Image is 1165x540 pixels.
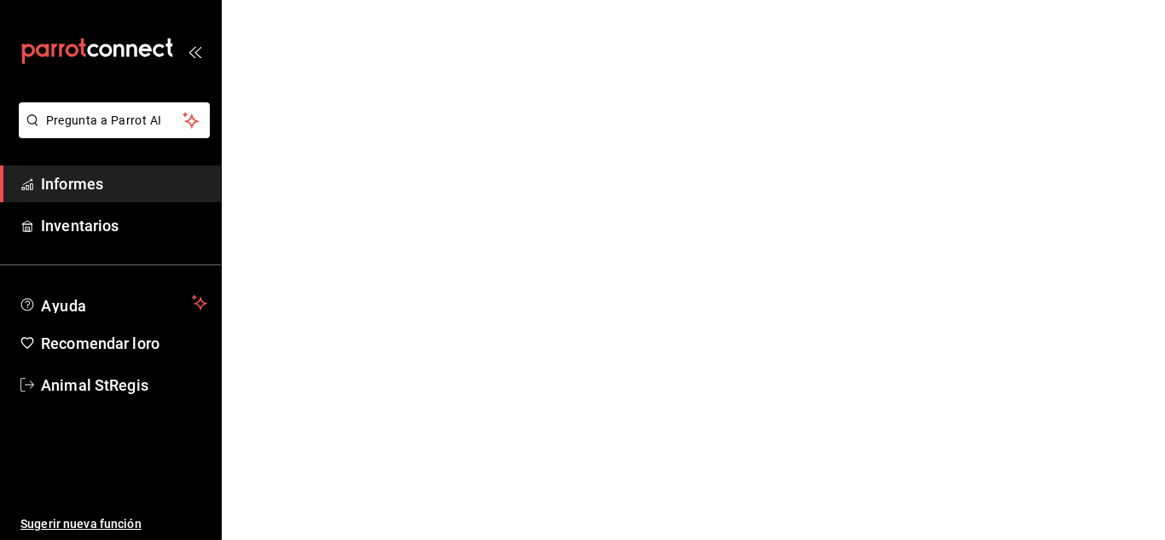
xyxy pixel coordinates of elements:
button: abrir_cajón_menú [188,44,201,58]
button: Pregunta a Parrot AI [19,102,210,138]
font: Sugerir nueva función [20,517,142,531]
font: Informes [41,175,103,193]
font: Inventarios [41,217,119,235]
font: Animal StRegis [41,376,148,394]
font: Pregunta a Parrot AI [46,113,162,127]
font: Recomendar loro [41,334,159,352]
font: Ayuda [41,297,87,315]
a: Pregunta a Parrot AI [12,124,210,142]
